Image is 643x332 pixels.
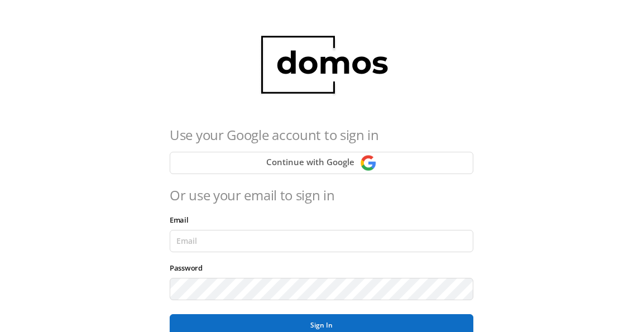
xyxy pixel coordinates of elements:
img: Continue with Google [360,155,377,171]
label: Email [170,215,194,225]
h4: Use your Google account to sign in [170,125,473,145]
input: Email [170,230,473,252]
label: Password [170,263,208,273]
input: Password [170,278,473,300]
h4: Or use your email to sign in [170,185,473,205]
button: Continue with Google [170,152,473,174]
img: domos [249,22,394,108]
